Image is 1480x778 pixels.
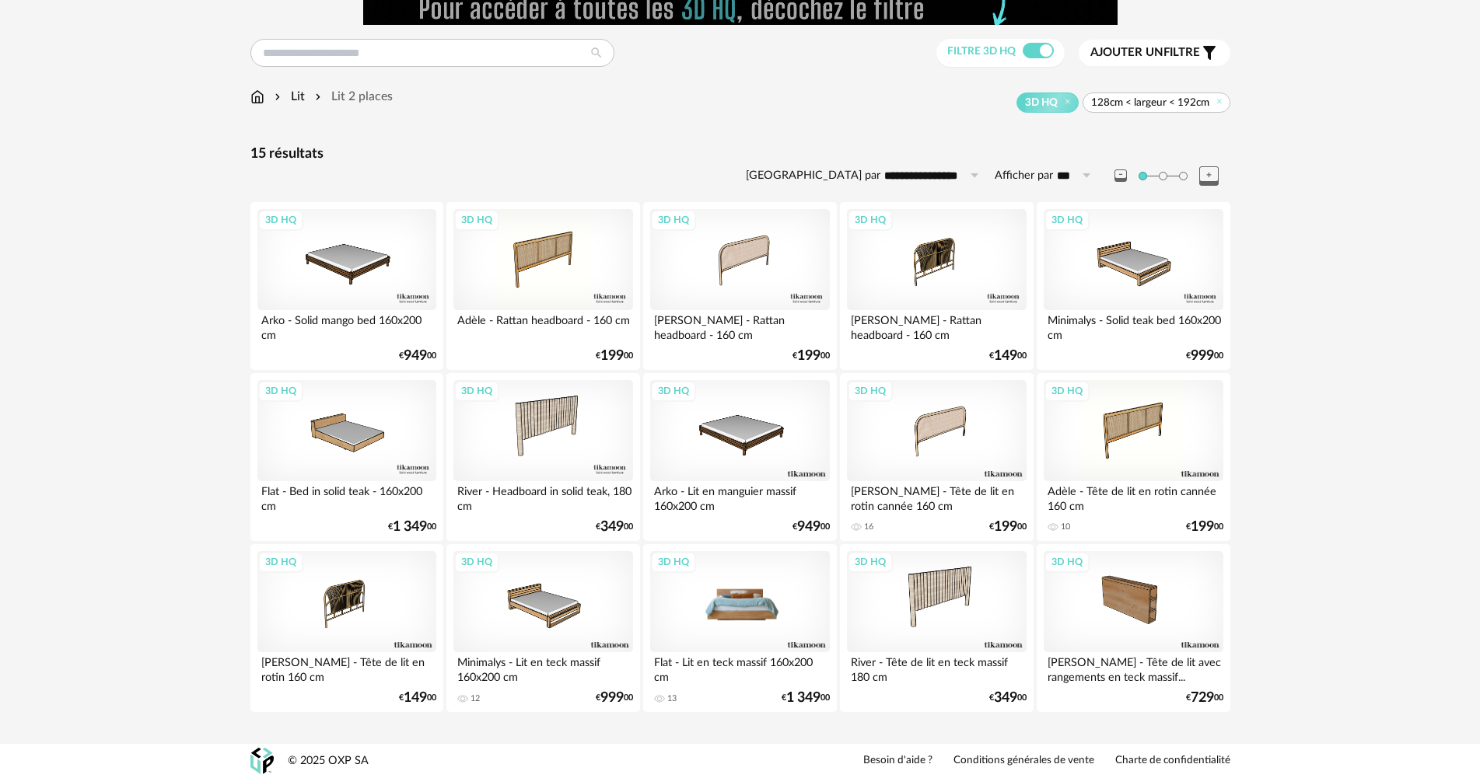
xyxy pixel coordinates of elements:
[1044,381,1090,401] div: 3D HQ
[596,693,633,703] div: € 00
[446,202,639,370] a: 3D HQ Adèle - Rattan headboard - 160 cm €19900
[746,169,880,183] label: [GEOGRAPHIC_DATA] par
[1037,373,1230,541] a: 3D HQ Adèle - Tête de lit en rotin cannée 160 cm 10 €19900
[454,552,499,572] div: 3D HQ
[782,693,830,703] div: € 00
[453,652,632,683] div: Minimalys - Lit en teck massif 160x200 cm
[1044,552,1090,572] div: 3D HQ
[250,373,443,541] a: 3D HQ Flat - Bed in solid teak - 160x200 cm €1 34900
[651,210,696,230] div: 3D HQ
[651,552,696,572] div: 3D HQ
[288,754,369,769] div: © 2025 OXP SA
[847,481,1026,512] div: [PERSON_NAME] - Tête de lit en rotin cannée 160 cm
[1044,210,1090,230] div: 3D HQ
[1186,522,1223,532] div: € 00
[797,522,820,532] span: 949
[848,210,893,230] div: 3D HQ
[863,754,932,768] a: Besoin d'aide ?
[250,145,1230,163] div: 15 résultats
[1025,96,1058,110] span: 3D HQ
[257,652,436,683] div: [PERSON_NAME] - Tête de lit en rotin 160 cm
[250,544,443,712] a: 3D HQ [PERSON_NAME] - Tête de lit en rotin 160 cm €14900
[1090,47,1163,58] span: Ajouter un
[840,544,1033,712] a: 3D HQ River - Tête de lit en teck massif 180 cm €34900
[258,210,303,230] div: 3D HQ
[596,522,633,532] div: € 00
[792,351,830,361] div: € 00
[1044,481,1223,512] div: Adèle - Tête de lit en rotin cannée 160 cm
[989,693,1027,703] div: € 00
[786,693,820,703] span: 1 349
[1090,45,1200,61] span: filtre
[250,748,274,775] img: OXP
[667,693,677,704] div: 13
[847,310,1026,341] div: [PERSON_NAME] - Rattan headboard - 160 cm
[1200,44,1219,62] span: Filter icon
[994,522,1017,532] span: 199
[471,693,480,704] div: 12
[600,522,624,532] span: 349
[1037,544,1230,712] a: 3D HQ [PERSON_NAME] - Tête de lit avec rangements en teck massif... €72900
[1061,522,1070,532] div: 10
[643,202,836,370] a: 3D HQ [PERSON_NAME] - Rattan headboard - 160 cm €19900
[404,351,427,361] span: 949
[600,693,624,703] span: 999
[453,481,632,512] div: River - Headboard in solid teak, 180 cm
[953,754,1094,768] a: Conditions générales de vente
[250,88,264,106] img: svg+xml;base64,PHN2ZyB3aWR0aD0iMTYiIGhlaWdodD0iMTciIHZpZXdCb3g9IjAgMCAxNiAxNyIgZmlsbD0ibm9uZSIgeG...
[271,88,284,106] img: svg+xml;base64,PHN2ZyB3aWR0aD0iMTYiIGhlaWdodD0iMTYiIHZpZXdCb3g9IjAgMCAxNiAxNiIgZmlsbD0ibm9uZSIgeG...
[257,310,436,341] div: Arko - Solid mango bed 160x200 cm
[1191,351,1214,361] span: 999
[1191,693,1214,703] span: 729
[1186,693,1223,703] div: € 00
[257,481,436,512] div: Flat - Bed in solid teak - 160x200 cm
[258,381,303,401] div: 3D HQ
[250,202,443,370] a: 3D HQ Arko - Solid mango bed 160x200 cm €94900
[643,544,836,712] a: 3D HQ Flat - Lit en teck massif 160x200 cm 13 €1 34900
[446,544,639,712] a: 3D HQ Minimalys - Lit en teck massif 160x200 cm 12 €99900
[454,210,499,230] div: 3D HQ
[388,522,436,532] div: € 00
[643,373,836,541] a: 3D HQ Arko - Lit en manguier massif 160x200 cm €94900
[650,310,829,341] div: [PERSON_NAME] - Rattan headboard - 160 cm
[864,522,873,532] div: 16
[840,373,1033,541] a: 3D HQ [PERSON_NAME] - Tête de lit en rotin cannée 160 cm 16 €19900
[848,552,893,572] div: 3D HQ
[989,351,1027,361] div: € 00
[797,351,820,361] span: 199
[1037,202,1230,370] a: 3D HQ Minimalys - Solid teak bed 160x200 cm €99900
[650,652,829,683] div: Flat - Lit en teck massif 160x200 cm
[600,351,624,361] span: 199
[947,46,1016,57] span: Filtre 3D HQ
[840,202,1033,370] a: 3D HQ [PERSON_NAME] - Rattan headboard - 160 cm €14900
[1115,754,1230,768] a: Charte de confidentialité
[453,310,632,341] div: Adèle - Rattan headboard - 160 cm
[1091,96,1209,110] span: 128cm < largeur < 192cm
[792,522,830,532] div: € 00
[454,381,499,401] div: 3D HQ
[596,351,633,361] div: € 00
[848,381,893,401] div: 3D HQ
[1186,351,1223,361] div: € 00
[995,169,1053,183] label: Afficher par
[393,522,427,532] span: 1 349
[650,481,829,512] div: Arko - Lit en manguier massif 160x200 cm
[1044,652,1223,683] div: [PERSON_NAME] - Tête de lit avec rangements en teck massif...
[271,88,305,106] div: Lit
[651,381,696,401] div: 3D HQ
[994,693,1017,703] span: 349
[446,373,639,541] a: 3D HQ River - Headboard in solid teak, 180 cm €34900
[1191,522,1214,532] span: 199
[399,693,436,703] div: € 00
[989,522,1027,532] div: € 00
[404,693,427,703] span: 149
[847,652,1026,683] div: River - Tête de lit en teck massif 180 cm
[994,351,1017,361] span: 149
[399,351,436,361] div: € 00
[258,552,303,572] div: 3D HQ
[1079,40,1230,66] button: Ajouter unfiltre Filter icon
[1044,310,1223,341] div: Minimalys - Solid teak bed 160x200 cm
